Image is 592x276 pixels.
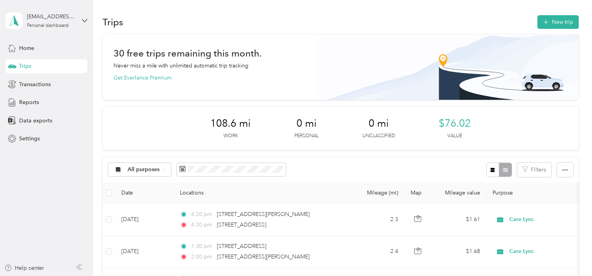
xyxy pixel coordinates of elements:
[217,211,310,218] span: [STREET_ADDRESS][PERSON_NAME]
[128,167,160,172] span: All purposes
[27,12,76,21] div: [EMAIL_ADDRESS][DOMAIN_NAME]
[223,133,238,140] p: Work
[217,253,310,260] span: [STREET_ADDRESS][PERSON_NAME]
[115,204,174,236] td: [DATE]
[19,80,51,88] span: Transactions
[115,236,174,268] td: [DATE]
[27,23,69,28] div: Personal dashboard
[191,221,213,229] span: 4:30 pm
[19,44,34,52] span: Home
[432,236,486,268] td: $1.68
[517,163,551,177] button: Filters
[103,18,123,26] h1: Trips
[362,133,395,140] p: Unclassified
[19,62,31,70] span: Trips
[19,117,52,125] span: Data exports
[4,264,44,272] button: Help center
[353,204,404,236] td: 2.3
[537,15,579,29] button: New trip
[439,117,471,130] span: $76.02
[318,34,579,100] img: Banner
[174,182,353,204] th: Locations
[191,253,213,261] span: 2:00 pm
[432,204,486,236] td: $1.61
[19,98,39,106] span: Reports
[113,74,172,82] button: Get Everlance Premium
[191,242,213,251] span: 1:30 pm
[447,133,462,140] p: Value
[404,182,432,204] th: Map
[113,49,262,57] h1: 30 free trips remaining this month.
[509,215,581,224] span: Care Lync
[432,182,486,204] th: Mileage value
[353,182,404,204] th: Mileage (mi)
[294,133,319,140] p: Personal
[191,210,213,219] span: 4:20 pm
[210,117,251,130] span: 108.6 mi
[548,232,592,276] iframe: Everlance-gr Chat Button Frame
[217,243,266,249] span: [STREET_ADDRESS]
[369,117,389,130] span: 0 mi
[296,117,317,130] span: 0 mi
[115,182,174,204] th: Date
[509,247,581,256] span: Care Lync
[217,221,266,228] span: [STREET_ADDRESS]
[113,62,248,70] p: Never miss a mile with unlimited automatic trip tracking
[19,134,40,143] span: Settings
[353,236,404,268] td: 2.4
